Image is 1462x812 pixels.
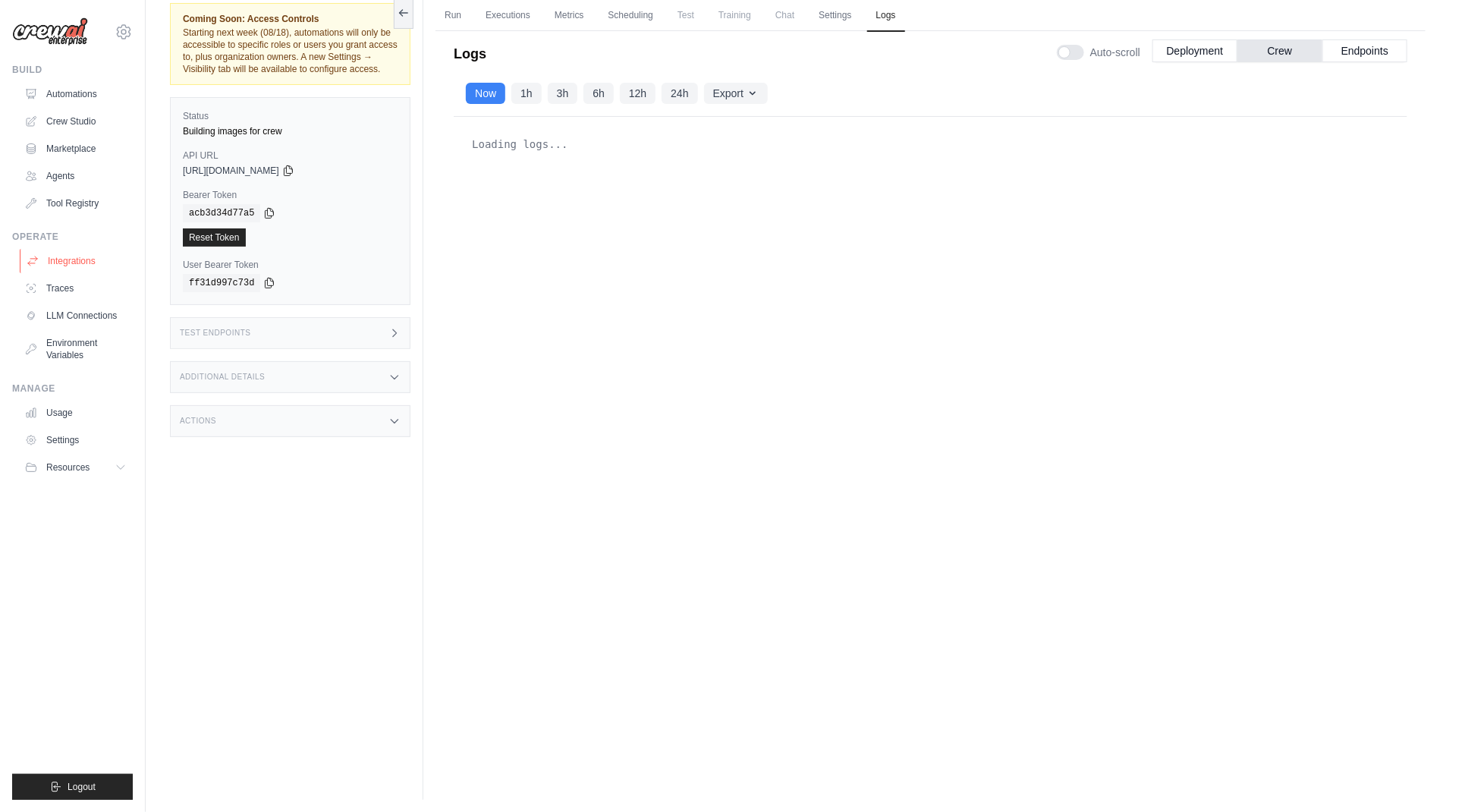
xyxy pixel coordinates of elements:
h3: Additional Details [180,373,265,382]
a: Crew Studio [18,109,133,134]
h3: Actions [180,417,216,426]
a: Reset Token [183,228,246,247]
button: 6h [583,83,614,104]
div: Building images for crew [183,125,398,137]
button: Logout [12,774,133,800]
div: Operate [12,231,133,243]
h3: Test Endpoints [180,329,251,338]
div: Loading logs... [466,129,1395,159]
a: LLM Connections [18,304,133,328]
span: Logout [68,781,96,793]
a: Traces [18,276,133,301]
button: Resources [18,455,133,480]
button: 24h [662,83,697,104]
span: [URL][DOMAIN_NAME] [183,165,279,177]
span: Coming Soon: Access Controls [183,13,398,25]
label: Bearer Token [183,189,398,201]
a: Environment Variables [18,331,133,367]
a: Settings [18,428,133,452]
a: Integrations [20,249,134,273]
button: Crew [1237,39,1322,62]
div: Manage [12,382,133,395]
span: Starting next week (08/18), automations will only be accessible to specific roles or users you gr... [183,27,398,74]
code: ff31d997c73d [183,274,260,292]
label: Status [183,110,398,122]
button: Deployment [1152,39,1237,62]
button: 12h [620,83,656,104]
a: Tool Registry [18,191,133,216]
img: Logo [12,17,88,46]
code: acb3d34d77a5 [183,204,260,222]
a: Agents [18,164,133,188]
p: Logs [454,43,486,65]
div: Build [12,64,133,76]
button: 1h [511,83,542,104]
a: Usage [18,401,133,425]
label: API URL [183,149,398,162]
a: Marketplace [18,137,133,161]
button: 3h [548,83,578,104]
button: Export [704,83,768,104]
button: Now [466,83,505,104]
span: Resources [46,461,90,474]
label: User Bearer Token [183,259,398,271]
span: Auto-scroll [1090,45,1140,60]
a: Automations [18,82,133,106]
button: Endpoints [1322,39,1407,62]
iframe: Chat Widget [1386,739,1462,812]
